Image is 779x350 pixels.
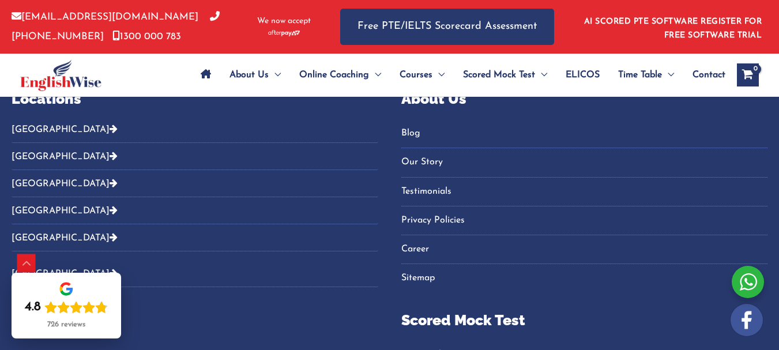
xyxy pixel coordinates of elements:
span: Menu Toggle [662,55,674,95]
a: Our Story [401,153,768,172]
div: Rating: 4.8 out of 5 [25,299,108,315]
a: View Shopping Cart, empty [737,63,759,86]
a: Time TableMenu Toggle [609,55,683,95]
span: About Us [229,55,269,95]
img: cropped-ew-logo [20,59,101,91]
div: 726 reviews [47,320,85,329]
a: Online CoachingMenu Toggle [290,55,390,95]
p: Scored Mock Test [401,310,768,332]
button: [GEOGRAPHIC_DATA] [12,224,378,251]
span: Menu Toggle [432,55,445,95]
a: Scored Mock TestMenu Toggle [454,55,556,95]
span: Courses [400,55,432,95]
a: Free PTE/IELTS Scorecard Assessment [340,9,554,45]
span: Scored Mock Test [463,55,535,95]
a: Testimonials [401,182,768,201]
span: Online Coaching [299,55,369,95]
span: Menu Toggle [369,55,381,95]
a: CoursesMenu Toggle [390,55,454,95]
span: Menu Toggle [269,55,281,95]
a: ELICOS [556,55,609,95]
a: Contact [683,55,725,95]
p: Locations [12,88,378,110]
button: [GEOGRAPHIC_DATA] [12,143,378,170]
a: Blog [401,124,768,143]
button: [GEOGRAPHIC_DATA] [12,124,378,143]
a: [GEOGRAPHIC_DATA] [12,269,118,279]
a: Sitemap [401,269,768,288]
a: [GEOGRAPHIC_DATA] [12,234,118,243]
img: Afterpay-Logo [268,30,300,36]
span: Time Table [618,55,662,95]
button: [GEOGRAPHIC_DATA] [12,170,378,197]
span: We now accept [257,16,311,27]
a: Career [401,240,768,259]
nav: Site Navigation: Main Menu [191,55,725,95]
img: white-facebook.png [731,304,763,336]
aside: Footer Widget 3 [401,88,768,303]
a: [EMAIL_ADDRESS][DOMAIN_NAME] [12,12,198,22]
aside: Header Widget 1 [577,8,767,46]
p: Courses [12,310,378,332]
button: [GEOGRAPHIC_DATA] [12,260,378,287]
a: AI SCORED PTE SOFTWARE REGISTER FOR FREE SOFTWARE TRIAL [584,17,762,40]
a: [PHONE_NUMBER] [12,12,220,41]
nav: Menu [401,124,768,288]
button: [GEOGRAPHIC_DATA] [12,197,378,224]
aside: Footer Widget 2 [12,88,378,296]
a: About UsMenu Toggle [220,55,290,95]
p: About Us [401,88,768,110]
span: Menu Toggle [535,55,547,95]
a: 1300 000 783 [112,32,181,42]
span: ELICOS [566,55,600,95]
a: Privacy Policies [401,211,768,230]
div: 4.8 [25,299,41,315]
span: Contact [693,55,725,95]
